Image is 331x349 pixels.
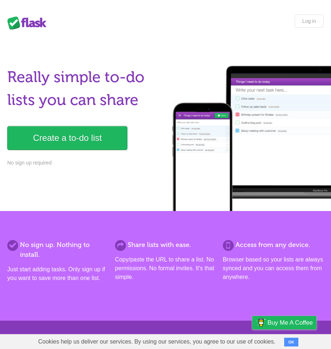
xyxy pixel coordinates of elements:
div: Flask Lists [7,16,51,29]
p: Just start adding tasks. Only sign up if you want to save more than one list. [7,265,108,283]
button: OK [284,338,298,346]
p: Copy/paste the URL to share a list. No permissions. No formal invites. It's that simple. [115,255,216,281]
span: Cookies help us deliver our services. By using our services, you agree to our use of cookies. [31,334,283,349]
p: Browser based so your lists are always synced and you can access them from anywhere. [223,255,324,281]
a: Log in [295,15,324,28]
h1: Really simple to-do lists you can share [7,66,162,111]
span: Buy me a coffee [267,316,313,329]
img: Buy me a coffee [256,316,266,329]
h2: Access from any device. [223,240,324,250]
h2: Share lists with ease. [115,240,216,250]
h2: No sign up. Nothing to install. [7,240,108,260]
a: Buy me a coffee [252,316,316,329]
a: Create a to-do list [7,126,127,150]
p: No sign up required [7,159,162,167]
